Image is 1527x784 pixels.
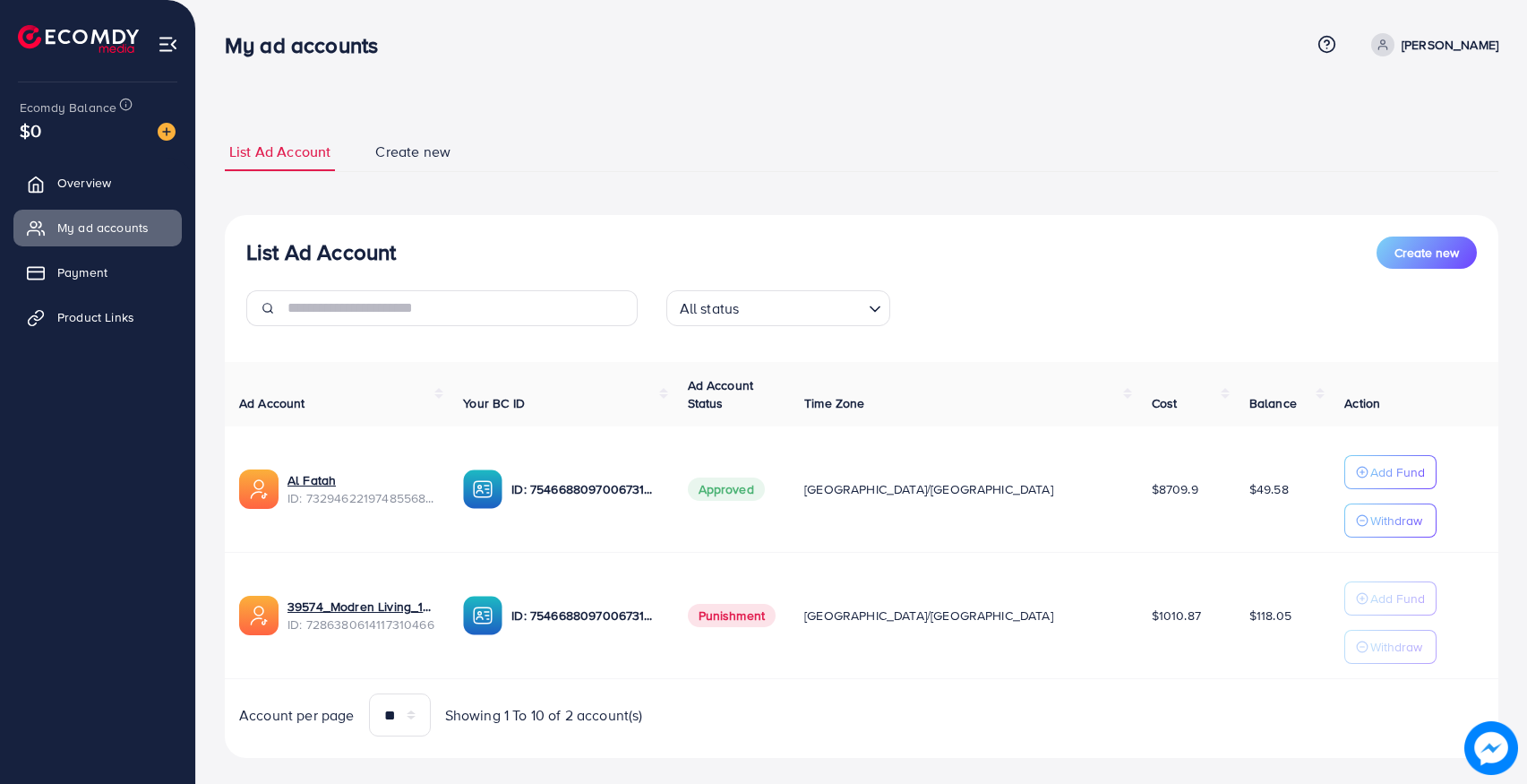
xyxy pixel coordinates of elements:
[225,32,392,58] h3: My ad accounts
[463,394,525,412] span: Your BC ID
[804,394,864,412] span: Time Zone
[1370,461,1425,483] p: Add Fund
[804,607,1053,625] span: [GEOGRAPHIC_DATA]/[GEOGRAPHIC_DATA]
[57,308,134,326] span: Product Links
[445,705,643,726] span: Showing 1 To 10 of 2 account(s)
[229,142,330,162] span: List Ad Account
[20,117,41,143] span: $0
[158,123,176,141] img: image
[239,470,279,509] img: ic-ads-acc.e4c84228.svg
[1370,510,1422,531] p: Withdraw
[1152,480,1198,498] span: $8709.9
[511,605,658,626] p: ID: 7546688097006731282
[1344,630,1437,664] button: Withdraw
[375,142,450,162] span: Create new
[666,290,890,326] div: Search for option
[1377,237,1477,269] button: Create new
[13,254,182,290] a: Payment
[1370,588,1425,609] p: Add Fund
[287,471,336,489] a: Al Fatah
[463,596,502,635] img: ic-ba-acc.ded83a64.svg
[1344,504,1437,538] button: Withdraw
[158,34,178,55] img: menu
[18,25,139,53] img: logo
[239,596,279,635] img: ic-ads-acc.e4c84228.svg
[1249,607,1291,625] span: $118.05
[688,376,754,412] span: Ad Account Status
[804,480,1053,498] span: [GEOGRAPHIC_DATA]/[GEOGRAPHIC_DATA]
[239,394,305,412] span: Ad Account
[287,471,434,508] div: <span class='underline'>Al Fatah</span></br>7329462219748556801
[239,705,355,726] span: Account per page
[688,478,765,501] span: Approved
[57,263,107,281] span: Payment
[13,299,182,335] a: Product Links
[1370,636,1422,658] p: Withdraw
[287,489,434,507] span: ID: 7329462219748556801
[1344,582,1437,616] button: Add Fund
[1344,455,1437,489] button: Add Fund
[1152,394,1178,412] span: Cost
[1249,394,1297,412] span: Balance
[511,478,658,500] p: ID: 7546688097006731282
[246,239,396,265] h3: List Ad Account
[20,99,116,116] span: Ecomdy Balance
[463,470,502,509] img: ic-ba-acc.ded83a64.svg
[1152,607,1201,625] span: $1010.87
[1364,33,1498,56] a: [PERSON_NAME]
[1464,721,1518,775] img: image
[1344,394,1380,412] span: Action
[287,598,434,634] div: <span class='underline'>39574_Modren Living_1696492702766</span></br>7286380614117310466
[13,165,182,201] a: Overview
[1394,244,1459,262] span: Create new
[57,219,149,237] span: My ad accounts
[688,604,776,627] span: Punishment
[744,292,861,322] input: Search for option
[57,174,111,192] span: Overview
[1249,480,1289,498] span: $49.58
[13,210,182,246] a: My ad accounts
[676,296,743,322] span: All status
[287,598,434,616] a: 39574_Modren Living_1696492702766
[1402,34,1498,56] p: [PERSON_NAME]
[287,616,434,633] span: ID: 7286380614117310466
